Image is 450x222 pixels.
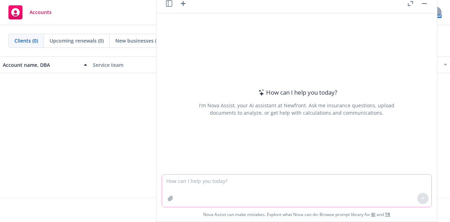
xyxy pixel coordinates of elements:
[198,102,396,116] div: I'm Nova Assist, your AI assistant at Newfront. Ask me insurance questions, upload documents to a...
[115,37,161,44] span: New businesses (0)
[93,61,177,69] div: Service team
[159,207,434,222] span: Nova Assist can make mistakes. Explore what Nova can do: Browse prompt library for and
[3,61,79,69] div: Account name, DBA
[50,37,104,44] span: Upcoming renewals (0)
[14,37,38,44] span: Clients (0)
[385,211,390,217] a: TR
[371,211,375,217] a: BI
[256,88,337,97] div: How can I help you today?
[90,56,180,73] button: Service team
[30,9,52,15] span: Accounts
[6,2,54,22] a: Accounts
